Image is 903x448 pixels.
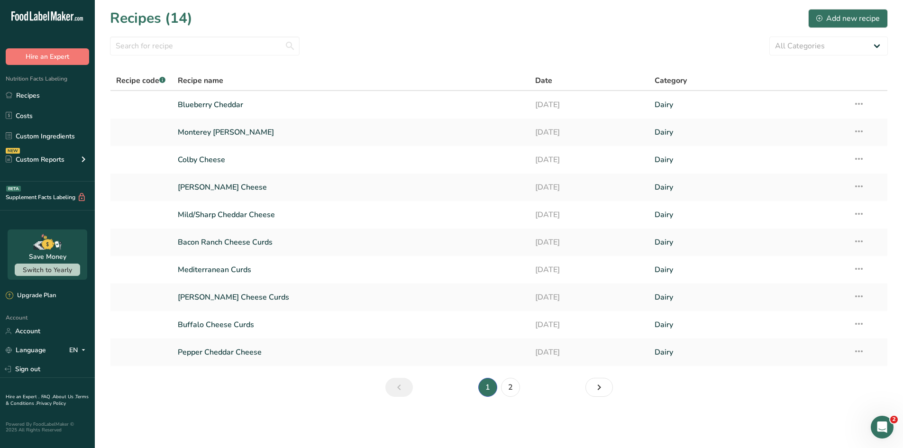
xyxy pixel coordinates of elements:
[655,205,842,225] a: Dairy
[178,177,524,197] a: [PERSON_NAME] Cheese
[808,9,888,28] button: Add new recipe
[535,260,643,280] a: [DATE]
[535,122,643,142] a: [DATE]
[535,177,643,197] a: [DATE]
[23,265,72,274] span: Switch to Yearly
[655,260,842,280] a: Dairy
[178,232,524,252] a: Bacon Ranch Cheese Curds
[110,8,192,29] h1: Recipes (14)
[655,150,842,170] a: Dairy
[178,342,524,362] a: Pepper Cheddar Cheese
[6,186,21,192] div: BETA
[871,416,894,439] iframe: Intercom live chat
[535,150,643,170] a: [DATE]
[178,205,524,225] a: Mild/Sharp Cheddar Cheese
[655,75,687,86] span: Category
[116,75,165,86] span: Recipe code
[6,342,46,358] a: Language
[178,75,223,86] span: Recipe name
[178,95,524,115] a: Blueberry Cheddar
[110,37,300,55] input: Search for recipe
[6,393,39,400] a: Hire an Expert .
[655,122,842,142] a: Dairy
[385,378,413,397] a: Previous page
[15,264,80,276] button: Switch to Yearly
[6,155,64,165] div: Custom Reports
[535,205,643,225] a: [DATE]
[655,95,842,115] a: Dairy
[6,148,20,154] div: NEW
[36,400,66,407] a: Privacy Policy
[178,315,524,335] a: Buffalo Cheese Curds
[535,75,552,86] span: Date
[655,232,842,252] a: Dairy
[816,13,880,24] div: Add new recipe
[655,287,842,307] a: Dairy
[29,252,66,262] div: Save Money
[501,378,520,397] a: Page 2.
[535,342,643,362] a: [DATE]
[535,232,643,252] a: [DATE]
[6,393,89,407] a: Terms & Conditions .
[535,315,643,335] a: [DATE]
[178,150,524,170] a: Colby Cheese
[585,378,613,397] a: Next page
[890,416,898,423] span: 2
[655,342,842,362] a: Dairy
[69,345,89,356] div: EN
[178,260,524,280] a: Mediterranean Curds
[178,287,524,307] a: [PERSON_NAME] Cheese Curds
[6,48,89,65] button: Hire an Expert
[53,393,75,400] a: About Us .
[6,291,56,301] div: Upgrade Plan
[655,177,842,197] a: Dairy
[535,95,643,115] a: [DATE]
[6,421,89,433] div: Powered By FoodLabelMaker © 2025 All Rights Reserved
[178,122,524,142] a: Monterey [PERSON_NAME]
[535,287,643,307] a: [DATE]
[41,393,53,400] a: FAQ .
[655,315,842,335] a: Dairy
